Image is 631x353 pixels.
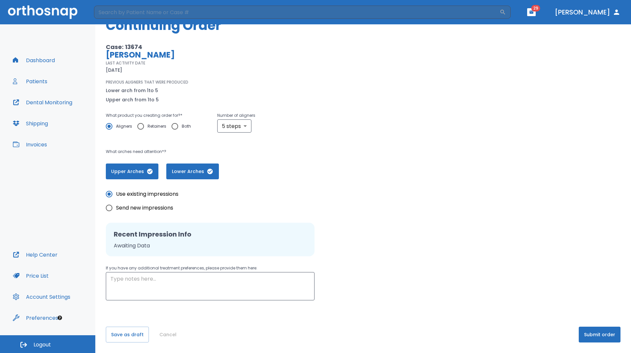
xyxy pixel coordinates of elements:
[106,60,145,66] p: LAST ACTIVITY DATE
[106,327,149,342] button: Save as draft
[9,73,51,89] button: Patients
[217,112,255,119] p: Number of aligners
[116,204,173,212] span: Send new impressions
[531,5,540,12] span: 29
[148,122,166,130] span: Retainers
[106,15,620,35] h1: Continuing Order
[94,6,500,19] input: Search by Patient Name or Case #
[57,315,63,321] div: Tooltip anchor
[9,94,76,110] button: Dental Monitoring
[173,168,212,175] span: Lower Arches
[9,115,52,131] button: Shipping
[9,137,51,152] button: Invoices
[106,79,188,85] p: PREVIOUS ALIGNERS THAT WERE PRODUCED
[166,164,219,179] button: Lower Arches
[106,43,406,51] p: Case: 13674
[106,264,315,272] p: If you have any additional treatment preferences, please provide them here:
[106,66,122,74] p: [DATE]
[9,52,59,68] button: Dashboard
[116,122,132,130] span: Aligners
[552,6,623,18] button: [PERSON_NAME]
[9,310,62,326] button: Preferences
[217,119,251,133] div: 5 steps
[106,87,159,94] p: Lower arch from 1 to 5
[106,112,196,119] p: What product you creating order for? *
[157,327,179,342] button: Cancel
[112,168,152,175] span: Upper Arches
[114,229,307,239] h2: Recent Impression Info
[182,122,191,130] span: Both
[106,96,159,104] p: Upper arch from 1 to 5
[9,247,61,263] button: Help Center
[9,289,74,305] button: Account Settings
[106,51,406,59] p: [PERSON_NAME]
[34,341,51,348] span: Logout
[114,242,307,250] p: Awaiting Data
[106,164,158,179] button: Upper Arches
[116,190,178,198] span: Use existing impressions
[106,148,406,156] p: What arches need attention*?
[579,327,620,342] button: Submit order
[9,268,53,284] button: Price List
[8,5,78,19] img: Orthosnap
